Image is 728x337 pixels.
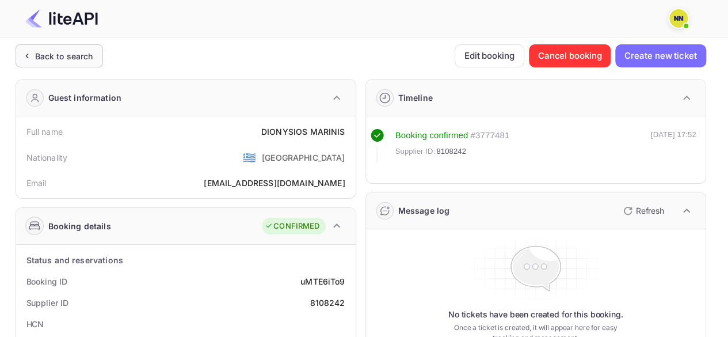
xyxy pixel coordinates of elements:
div: Booking ID [26,275,67,287]
div: Full name [26,126,63,138]
div: Nationality [26,152,68,164]
img: N/A N/A [669,9,688,28]
div: HCN [26,318,44,330]
div: Booking details [48,220,111,232]
div: Guest information [48,92,122,104]
div: # 3777481 [470,129,509,142]
p: Refresh [636,205,664,217]
div: Supplier ID [26,297,68,309]
div: [DATE] 17:52 [651,129,696,162]
p: No tickets have been created for this booking. [448,309,623,320]
div: 8108242 [310,297,345,309]
div: [EMAIL_ADDRESS][DOMAIN_NAME] [204,177,345,189]
button: Create new ticket [615,44,706,67]
div: CONFIRMED [265,221,319,232]
div: uMTE6iTo9 [300,275,345,287]
img: LiteAPI Logo [25,9,98,28]
div: Back to search [35,50,93,62]
div: DIONYSIOS MARINIS [261,126,345,138]
div: Message log [398,205,450,217]
button: Refresh [616,202,669,220]
div: [GEOGRAPHIC_DATA] [262,152,345,164]
span: Supplier ID: [395,146,436,157]
button: Cancel booking [529,44,611,67]
div: Email [26,177,47,189]
div: Timeline [398,92,433,104]
span: United States [243,147,256,168]
div: Booking confirmed [395,129,468,142]
span: 8108242 [436,146,466,157]
button: Edit booking [455,44,524,67]
div: Status and reservations [26,254,123,266]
